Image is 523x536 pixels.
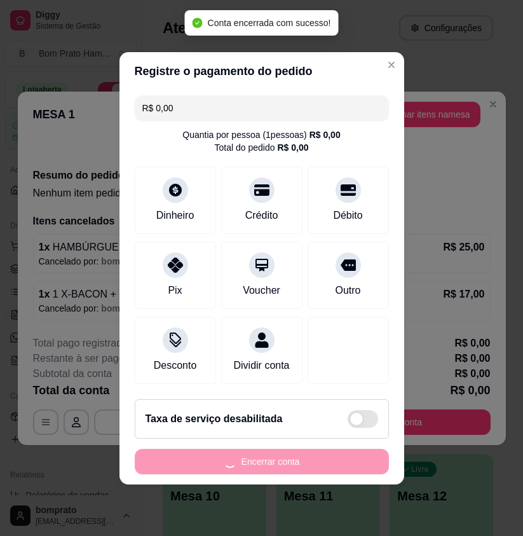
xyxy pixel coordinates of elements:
[156,208,194,223] div: Dinheiro
[335,283,360,298] div: Outro
[243,283,280,298] div: Voucher
[119,52,404,90] header: Registre o pagamento do pedido
[146,411,283,427] h2: Taxa de serviço desabilitada
[381,55,402,75] button: Close
[214,141,308,154] div: Total do pedido
[168,283,182,298] div: Pix
[142,95,381,121] input: Ex.: hambúrguer de cordeiro
[245,208,278,223] div: Crédito
[182,128,340,141] div: Quantia por pessoa ( 1 pessoas)
[309,128,341,141] div: R$ 0,00
[333,208,362,223] div: Débito
[233,358,289,373] div: Dividir conta
[154,358,197,373] div: Desconto
[193,18,203,28] span: check-circle
[208,18,331,28] span: Conta encerrada com sucesso!
[277,141,308,154] div: R$ 0,00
